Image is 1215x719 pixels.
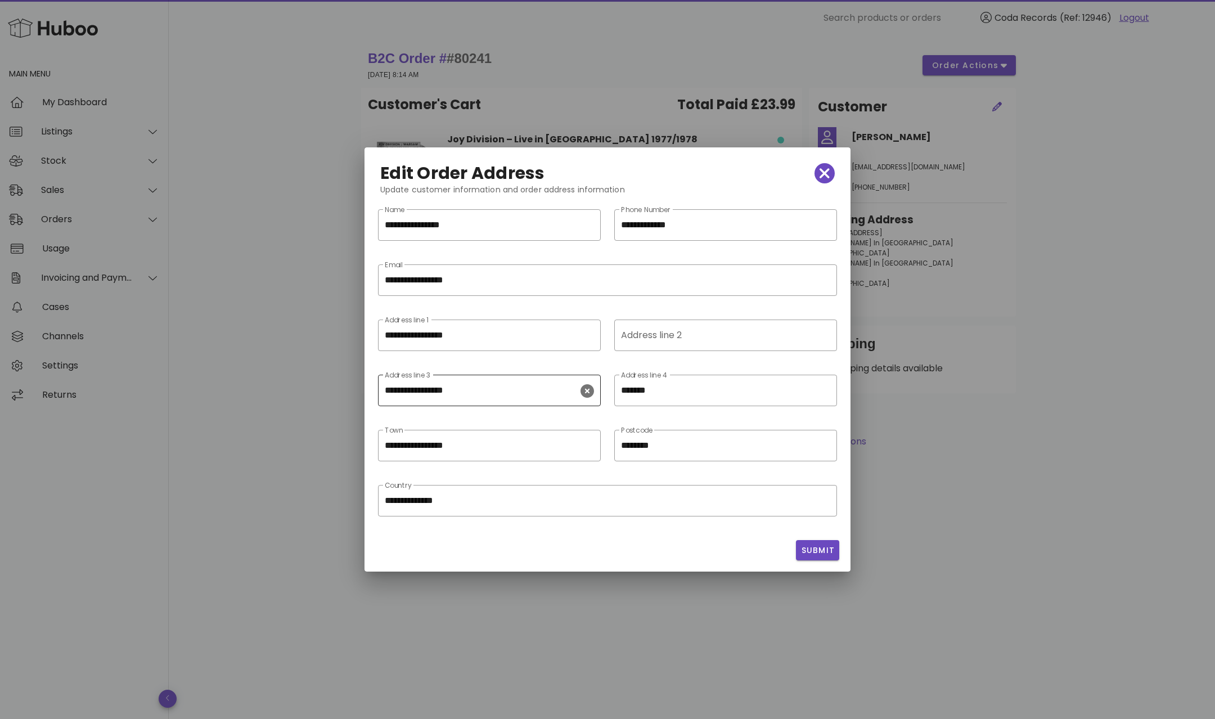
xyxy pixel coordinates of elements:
label: Address line 3 [385,371,430,380]
label: Address line 1 [385,316,429,325]
label: Postcode [621,426,652,435]
label: Country [385,482,412,490]
label: Name [385,206,404,214]
label: Phone Number [621,206,671,214]
span: Submit [800,545,835,556]
label: Address line 4 [621,371,668,380]
label: Email [385,261,403,269]
button: Submit [796,540,839,560]
h2: Edit Order Address [380,164,545,182]
button: clear icon [580,384,594,398]
label: Town [385,426,403,435]
div: Update customer information and order address information [371,183,844,205]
